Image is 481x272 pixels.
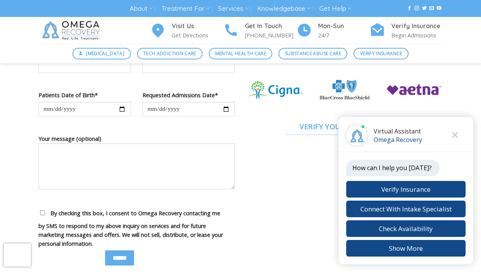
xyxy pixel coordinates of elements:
img: Omega Recovery [39,17,106,44]
a: [MEDICAL_DATA] [72,48,131,59]
a: About [130,2,153,16]
a: Verify Insurance Begin Admissions [370,21,443,40]
h4: Visit Us [172,21,223,31]
span: [MEDICAL_DATA] [86,50,124,57]
span: Tech Addiction Care [143,50,196,57]
span: Verify Insurance [360,50,402,57]
a: Get Help [319,2,351,16]
h4: Get In Touch [245,21,297,31]
span: Verify Your Insurance [300,121,389,132]
span: Mental Health Care [215,50,266,57]
a: Get In Touch [PHONE_NUMBER] [223,21,297,40]
a: Knowledgebase [257,2,310,16]
a: Mental Health Care [209,48,272,59]
a: Follow on Facebook [407,6,412,11]
p: [PHONE_NUMBER] [245,31,297,40]
a: Substance Abuse Care [278,48,347,59]
span: Substance Abuse Care [285,50,341,57]
a: Send us an email [429,6,434,11]
a: Visit Us Get Directions [150,21,223,40]
p: 24/7 [318,31,370,40]
a: Services [218,2,248,16]
input: By checking this box, I consent to Omega Recovery contacting me by SMS to respond to my above inq... [40,210,45,215]
label: Patients Date of Birth* [39,91,131,100]
a: Follow on Twitter [422,6,427,11]
a: Tech Addiction Care [137,48,203,59]
label: Your message (optional) [39,134,235,195]
a: Verify Insurance [354,48,409,59]
h4: Mon-Sun [318,21,370,31]
p: Get Directions [172,31,223,40]
span: By checking this box, I consent to Omega Recovery contacting me by SMS to respond to my above inq... [39,209,223,247]
p: Begin Admissions [391,31,443,40]
a: Follow on Instagram [414,6,419,11]
a: Verify Your Insurance [246,118,443,135]
a: Treatment For [161,2,209,16]
a: Follow on YouTube [437,6,441,11]
h4: Verify Insurance [391,21,443,31]
textarea: Your message (optional) [39,143,235,189]
label: Requested Admissions Date* [142,91,235,100]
